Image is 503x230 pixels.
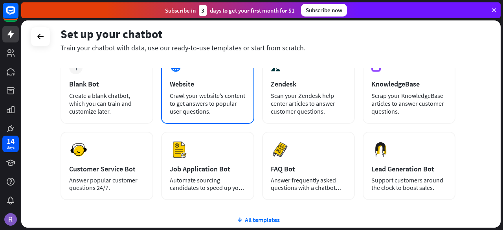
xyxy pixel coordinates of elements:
div: Website [170,79,245,88]
div: KnowledgeBase [371,79,447,88]
div: Create a blank chatbot, which you can train and customize later. [69,92,145,115]
button: Open LiveChat chat widget [6,3,30,27]
div: All templates [61,216,455,224]
div: 3 [199,5,207,16]
div: Zendesk [271,79,346,88]
div: Set up your chatbot [61,26,455,41]
div: Train your chatbot with data, use our ready-to-use templates or start from scratch. [61,43,455,52]
div: Blank Bot [69,79,145,88]
div: Lead Generation Bot [371,164,447,173]
div: 14 [7,138,15,145]
div: Answer popular customer questions 24/7. [69,177,145,191]
div: Answer frequently asked questions with a chatbot and save your time. [271,177,346,191]
div: FAQ Bot [271,164,346,173]
a: 14 days [2,136,19,152]
div: Crawl your website’s content to get answers to popular user questions. [170,92,245,115]
div: Job Application Bot [170,164,245,173]
div: Subscribe now [301,4,347,17]
div: Support customers around the clock to boost sales. [371,177,447,191]
div: Customer Service Bot [69,164,145,173]
div: Automate sourcing candidates to speed up your hiring process. [170,177,245,191]
div: Scan your Zendesk help center articles to answer customer questions. [271,92,346,115]
div: days [7,145,15,150]
div: Subscribe in days to get your first month for $1 [165,5,295,16]
div: Scrap your KnowledgeBase articles to answer customer questions. [371,92,447,115]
